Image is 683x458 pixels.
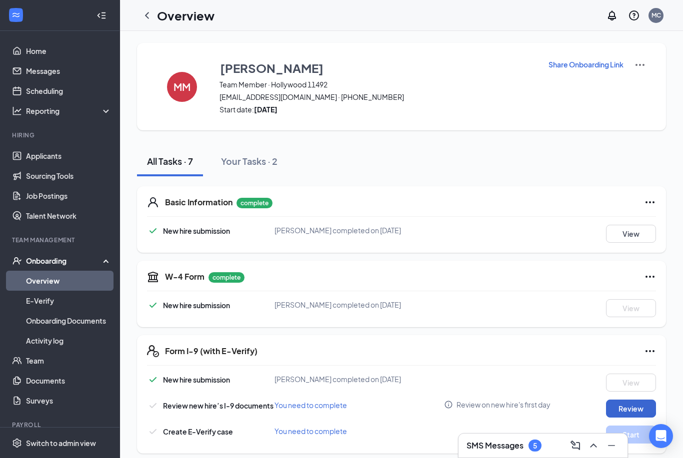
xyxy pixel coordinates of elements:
span: Team Member · Hollywood 11492 [219,79,535,89]
h1: Overview [157,7,214,24]
h5: Form I-9 (with E-Verify) [165,346,257,357]
button: View [606,374,656,392]
button: View [606,299,656,317]
button: Start [606,426,656,444]
svg: Checkmark [147,426,159,438]
a: Applicants [26,146,111,166]
a: E-Verify [26,291,111,311]
button: Share Onboarding Link [548,59,624,70]
a: Talent Network [26,206,111,226]
svg: Checkmark [147,299,159,311]
span: New hire submission [163,301,230,310]
a: Scheduling [26,81,111,101]
span: Start date: [219,104,535,114]
svg: ComposeMessage [569,440,581,452]
svg: Checkmark [147,225,159,237]
span: New hire submission [163,375,230,384]
div: Onboarding [26,256,103,266]
svg: WorkstreamLogo [11,10,21,20]
div: Payroll [12,421,109,429]
svg: User [147,196,159,208]
button: [PERSON_NAME] [219,59,535,77]
a: Messages [26,61,111,81]
button: Minimize [603,438,619,454]
svg: Checkmark [147,400,159,412]
span: You need to complete [274,401,347,410]
svg: ChevronUp [587,440,599,452]
div: Open Intercom Messenger [649,424,673,448]
svg: TaxGovernmentIcon [147,271,159,283]
div: Hiring [12,131,109,139]
a: Sourcing Tools [26,166,111,186]
p: complete [208,272,244,283]
svg: Checkmark [147,374,159,386]
div: Your Tasks · 2 [221,155,277,167]
svg: UserCheck [12,256,22,266]
div: 5 [533,442,537,450]
a: Job Postings [26,186,111,206]
p: complete [236,198,272,208]
h5: Basic Information [165,197,232,208]
a: Documents [26,371,111,391]
div: Switch to admin view [26,438,96,448]
h4: MM [173,83,190,90]
a: Home [26,41,111,61]
h3: [PERSON_NAME] [220,59,323,76]
span: [PERSON_NAME] completed on [DATE] [274,375,401,384]
svg: ChevronLeft [141,9,153,21]
button: Review [606,400,656,418]
div: All Tasks · 7 [147,155,193,167]
svg: Analysis [12,106,22,116]
img: More Actions [634,59,646,71]
svg: Info [444,400,453,409]
div: Team Management [12,236,109,244]
a: Team [26,351,111,371]
span: New hire submission [163,226,230,235]
a: Overview [26,271,111,291]
button: ChevronUp [585,438,601,454]
div: Reporting [26,106,112,116]
svg: Settings [12,438,22,448]
svg: FormI9EVerifyIcon [147,345,159,357]
div: MC [651,11,661,19]
svg: Minimize [605,440,617,452]
span: [PERSON_NAME] completed on [DATE] [274,300,401,309]
a: Activity log [26,331,111,351]
svg: Notifications [606,9,618,21]
strong: [DATE] [254,105,277,114]
h3: SMS Messages [466,440,523,451]
span: [EMAIL_ADDRESS][DOMAIN_NAME] · [PHONE_NUMBER] [219,92,535,102]
p: Share Onboarding Link [548,59,623,69]
span: Review new hire’s I-9 documents [163,401,273,410]
span: You need to complete [274,427,347,436]
span: Review on new hire's first day [456,400,550,410]
span: [PERSON_NAME] completed on [DATE] [274,226,401,235]
h5: W-4 Form [165,271,204,282]
svg: Collapse [96,10,106,20]
svg: Ellipses [644,271,656,283]
button: MM [157,59,207,114]
a: Onboarding Documents [26,311,111,331]
a: Surveys [26,391,111,411]
button: ComposeMessage [567,438,583,454]
svg: QuestionInfo [628,9,640,21]
svg: Ellipses [644,196,656,208]
svg: Ellipses [644,345,656,357]
button: View [606,225,656,243]
span: Create E-Verify case [163,427,233,436]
